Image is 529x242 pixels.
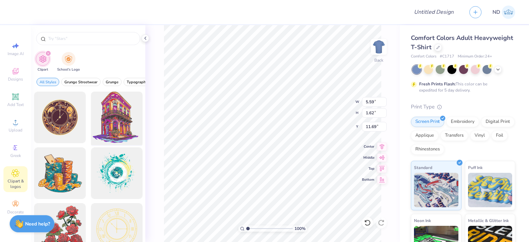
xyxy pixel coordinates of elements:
[7,209,24,215] span: Decorate
[36,52,50,72] div: filter for Clipart
[440,130,468,141] div: Transfers
[411,144,444,155] div: Rhinestones
[468,217,509,224] span: Metallic & Glitter Ink
[48,35,136,42] input: Try "Stars"
[8,51,24,56] span: Image AI
[492,8,500,16] span: ND
[481,117,515,127] div: Digital Print
[25,221,50,227] strong: Need help?
[374,57,383,63] div: Back
[468,164,483,171] span: Puff Ink
[411,34,513,51] span: Comfort Colors Adult Heavyweight T-Shirt
[36,52,50,72] button: filter button
[127,80,148,85] span: Typography
[40,80,56,85] span: All Styles
[419,81,504,93] div: This color can be expedited for 5 day delivery.
[411,117,444,127] div: Screen Print
[411,130,438,141] div: Applique
[414,217,431,224] span: Neon Ink
[411,103,515,111] div: Print Type
[61,78,101,86] button: filter button
[57,52,80,72] div: filter for School's Logo
[3,178,28,189] span: Clipart & logos
[419,81,456,87] strong: Fresh Prints Flash:
[362,166,374,171] span: Top
[37,78,59,86] button: filter button
[372,40,386,54] img: Back
[491,130,508,141] div: Foil
[362,177,374,182] span: Bottom
[411,54,436,60] span: Comfort Colors
[8,76,23,82] span: Designs
[294,225,305,232] span: 100 %
[57,52,80,72] button: filter button
[38,67,48,72] span: Clipart
[7,102,24,107] span: Add Text
[408,5,459,19] input: Untitled Design
[414,173,458,207] img: Standard
[446,117,479,127] div: Embroidery
[470,130,489,141] div: Vinyl
[362,155,374,160] span: Middle
[65,55,72,63] img: School's Logo Image
[458,54,492,60] span: Minimum Order: 24 +
[362,144,374,149] span: Center
[39,55,47,63] img: Clipart Image
[9,127,22,133] span: Upload
[64,80,97,85] span: Grunge Streetwear
[124,78,151,86] button: filter button
[492,6,515,19] a: ND
[440,54,454,60] span: # C1717
[502,6,515,19] img: Nikita Dekate
[468,173,512,207] img: Puff Ink
[414,164,432,171] span: Standard
[57,67,80,72] span: School's Logo
[10,153,21,158] span: Greek
[103,78,122,86] button: filter button
[106,80,118,85] span: Grunge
